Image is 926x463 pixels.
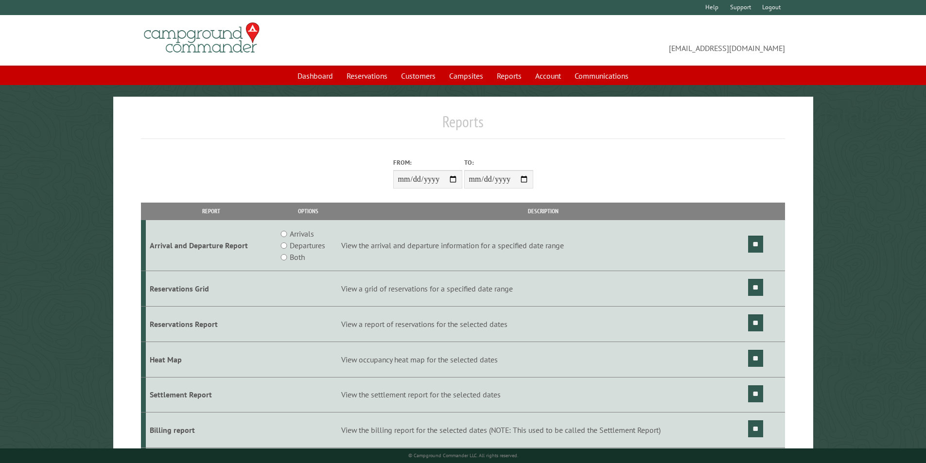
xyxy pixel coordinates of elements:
[146,203,277,220] th: Report
[464,158,533,167] label: To:
[463,27,786,54] span: [EMAIL_ADDRESS][DOMAIN_NAME]
[569,67,634,85] a: Communications
[340,306,747,342] td: View a report of reservations for the selected dates
[491,67,527,85] a: Reports
[146,342,277,377] td: Heat Map
[340,203,747,220] th: Description
[146,412,277,448] td: Billing report
[529,67,567,85] a: Account
[290,251,305,263] label: Both
[146,377,277,412] td: Settlement Report
[443,67,489,85] a: Campsites
[340,412,747,448] td: View the billing report for the selected dates (NOTE: This used to be called the Settlement Report)
[340,271,747,307] td: View a grid of reservations for a specified date range
[290,228,314,240] label: Arrivals
[141,112,786,139] h1: Reports
[341,67,393,85] a: Reservations
[290,240,325,251] label: Departures
[146,271,277,307] td: Reservations Grid
[276,203,339,220] th: Options
[340,377,747,412] td: View the settlement report for the selected dates
[408,452,518,459] small: © Campground Commander LLC. All rights reserved.
[292,67,339,85] a: Dashboard
[393,158,462,167] label: From:
[146,220,277,271] td: Arrival and Departure Report
[340,220,747,271] td: View the arrival and departure information for a specified date range
[395,67,441,85] a: Customers
[146,306,277,342] td: Reservations Report
[141,19,262,57] img: Campground Commander
[340,342,747,377] td: View occupancy heat map for the selected dates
